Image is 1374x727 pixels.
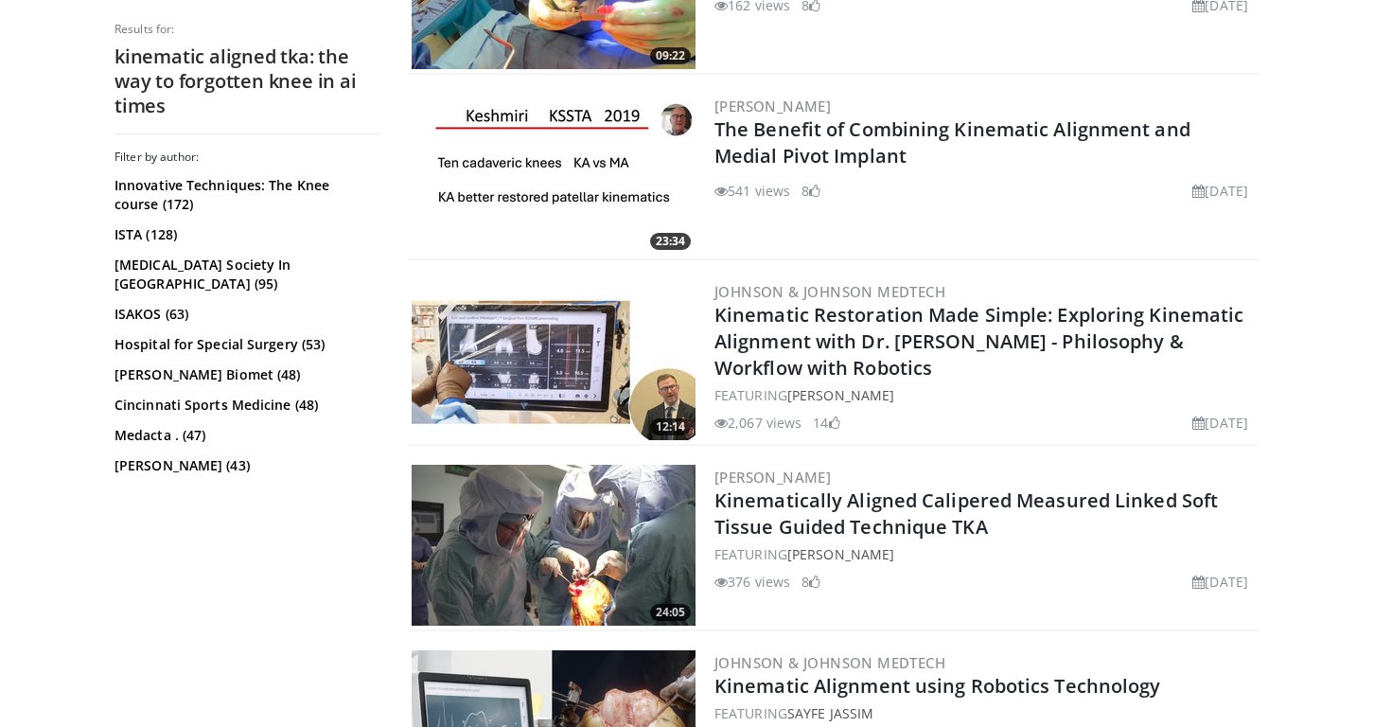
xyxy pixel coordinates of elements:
a: 24:05 [412,465,696,626]
li: [DATE] [1192,572,1248,592]
a: [PERSON_NAME] [787,545,894,563]
a: [PERSON_NAME] [714,97,831,115]
img: 3f46f7f4-5791-4cc0-b47f-192483df2e8e.300x170_q85_crop-smart_upscale.jpg [412,465,696,626]
a: Sayfe Jassim [787,704,873,722]
a: Johnson & Johnson MedTech [714,282,945,301]
a: ISAKOS (63) [114,305,375,324]
li: 8 [801,572,820,592]
li: 14 [813,413,839,433]
li: 2,067 views [714,413,801,433]
a: [PERSON_NAME] [787,386,894,404]
p: Results for: [114,22,379,37]
a: Cincinnati Sports Medicine (48) [114,396,375,415]
a: [MEDICAL_DATA] Society In [GEOGRAPHIC_DATA] (95) [114,256,375,293]
a: 23:34 [412,94,696,255]
div: FEATURING [714,703,1256,723]
h3: Filter by author: [114,150,379,165]
a: Kinematic Alignment using Robotics Technology [714,673,1161,699]
a: [PERSON_NAME] [714,468,831,487]
span: 12:14 [650,418,691,435]
a: Hospital for Special Surgery (53) [114,335,375,354]
li: 541 views [714,181,790,201]
li: [DATE] [1192,413,1248,433]
li: [DATE] [1192,181,1248,201]
div: FEATURING [714,544,1256,564]
a: Medacta . (47) [114,426,375,445]
li: 376 views [714,572,790,592]
a: [PERSON_NAME] Biomet (48) [114,365,375,384]
a: Innovative Techniques: The Knee course (172) [114,176,375,214]
span: 24:05 [650,604,691,621]
span: 09:22 [650,47,691,64]
img: 85b02d79-43dc-4f19-b6de-a1047c4bd861.300x170_q85_crop-smart_upscale.jpg [412,94,696,255]
div: FEATURING [714,385,1256,405]
a: Kinematically Aligned Calipered Measured Linked Soft Tissue Guided Technique TKA [714,488,1218,540]
h2: kinematic aligned tka: the way to forgotten knee in ai times [114,44,379,118]
span: 23:34 [650,233,691,250]
a: Kinematic Restoration Made Simple: Exploring Kinematic Alignment with Dr. [PERSON_NAME] - Philoso... [714,302,1243,381]
a: The Benefit of Combining Kinematic Alignment and Medial Pivot Implant [714,116,1190,168]
li: 8 [801,181,820,201]
a: ISTA (128) [114,225,375,244]
a: [PERSON_NAME] (43) [114,456,375,475]
a: Johnson & Johnson MedTech [714,653,945,672]
a: 12:14 [412,279,696,440]
img: d2f1f5c7-4d42-4b3c-8b00-625fa3d8e1f2.300x170_q85_crop-smart_upscale.jpg [412,279,696,440]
